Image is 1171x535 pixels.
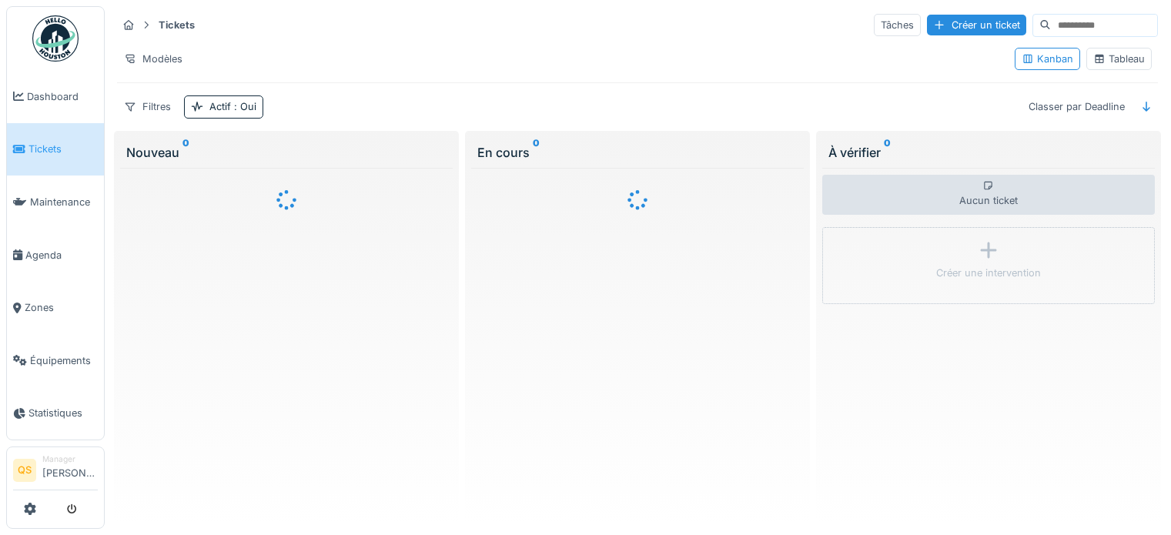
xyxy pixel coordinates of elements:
[1093,52,1145,66] div: Tableau
[936,266,1041,280] div: Créer une intervention
[25,300,98,315] span: Zones
[828,143,1149,162] div: À vérifier
[13,459,36,482] li: QS
[1022,52,1073,66] div: Kanban
[152,18,201,32] strong: Tickets
[7,334,104,387] a: Équipements
[126,143,447,162] div: Nouveau
[209,99,256,114] div: Actif
[30,195,98,209] span: Maintenance
[7,70,104,123] a: Dashboard
[533,143,540,162] sup: 0
[42,453,98,465] div: Manager
[182,143,189,162] sup: 0
[1022,95,1132,118] div: Classer par Deadline
[32,15,79,62] img: Badge_color-CXgf-gQk.svg
[117,48,189,70] div: Modèles
[874,14,921,36] div: Tâches
[477,143,798,162] div: En cours
[822,175,1155,215] div: Aucun ticket
[30,353,98,368] span: Équipements
[27,89,98,104] span: Dashboard
[927,15,1026,35] div: Créer un ticket
[7,123,104,176] a: Tickets
[7,229,104,282] a: Agenda
[42,453,98,487] li: [PERSON_NAME]
[117,95,178,118] div: Filtres
[7,281,104,334] a: Zones
[28,142,98,156] span: Tickets
[884,143,891,162] sup: 0
[28,406,98,420] span: Statistiques
[7,387,104,440] a: Statistiques
[7,176,104,229] a: Maintenance
[231,101,256,112] span: : Oui
[13,453,98,490] a: QS Manager[PERSON_NAME]
[25,248,98,262] span: Agenda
